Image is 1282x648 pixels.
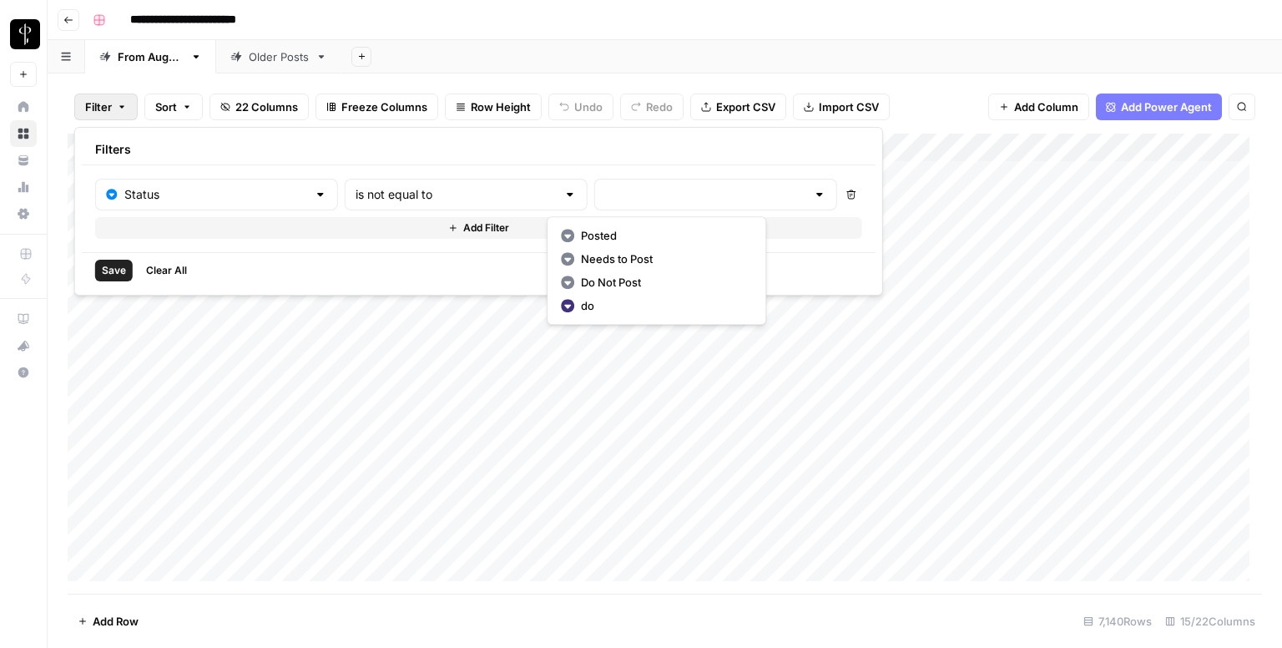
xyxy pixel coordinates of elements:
button: Workspace: LP Production Workloads [10,13,37,55]
button: What's new? [10,332,37,359]
span: Add Column [1014,99,1078,115]
div: Older Posts [249,48,309,65]
button: Add Column [988,94,1089,120]
span: Freeze Columns [341,99,427,115]
a: Your Data [10,147,37,174]
div: 15/22 Columns [1158,608,1262,635]
span: Add Power Agent [1121,99,1212,115]
span: Redo [646,99,673,115]
span: Add Filter [463,220,509,235]
a: Browse [10,120,37,147]
span: Do Not Post [581,274,745,291]
span: Sort [155,99,177,115]
span: do [581,297,745,314]
span: Add Row [93,613,139,630]
span: Filter [85,99,112,115]
button: Import CSV [793,94,890,120]
button: Add Row [68,608,149,635]
img: LP Production Workloads Logo [10,19,40,49]
a: Older Posts [216,40,341,73]
a: Home [10,94,37,120]
button: Undo [548,94,613,120]
button: Add Power Agent [1096,94,1222,120]
span: Clear All [146,263,187,278]
button: Add Filter [95,217,862,239]
a: Settings [10,200,37,227]
span: Undo [574,99,603,115]
button: Export CSV [690,94,786,120]
span: Export CSV [716,99,775,115]
button: Redo [620,94,684,120]
div: From [DATE] [118,48,184,65]
input: Status [124,186,307,203]
input: is not equal to [356,186,557,203]
button: Help + Support [10,359,37,386]
button: Sort [144,94,203,120]
button: 22 Columns [209,94,309,120]
div: What's new? [11,333,36,358]
span: 22 Columns [235,99,298,115]
div: Filter [74,127,883,296]
button: Clear All [139,260,194,281]
div: 7,140 Rows [1077,608,1158,635]
span: Save [102,263,126,278]
span: Import CSV [819,99,879,115]
span: Row Height [471,99,531,115]
a: From [DATE] [85,40,216,73]
a: AirOps Academy [10,306,37,332]
span: Posted [581,227,745,244]
span: Needs to Post [581,251,745,267]
button: Save [95,260,133,281]
button: Freeze Columns [315,94,438,120]
button: Row Height [445,94,542,120]
button: Filter [74,94,138,120]
a: Usage [10,174,37,200]
div: Filters [82,134,876,165]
